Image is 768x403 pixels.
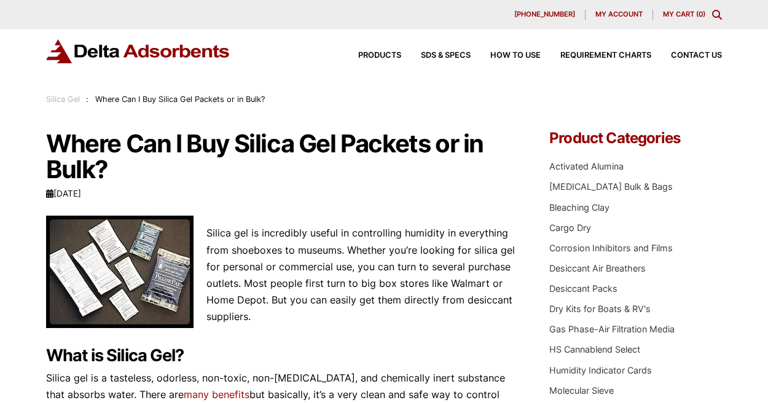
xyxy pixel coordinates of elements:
[595,11,643,18] span: My account
[549,365,652,375] a: Humidity Indicator Cards
[421,52,471,60] span: SDS & SPECS
[671,52,722,60] span: Contact Us
[541,52,651,60] a: Requirement Charts
[586,10,653,20] a: My account
[549,181,673,192] a: [MEDICAL_DATA] Bulk & Bags
[46,216,194,328] img: Pillow Paks
[514,11,575,18] span: [PHONE_NUMBER]
[549,324,675,334] a: Gas Phase-Air Filtration Media
[549,131,722,146] h4: Product Categories
[549,385,614,396] a: Molecular Sieve
[663,10,705,18] a: My Cart (0)
[560,52,651,60] span: Requirement Charts
[549,344,640,354] a: HS Cannablend Select
[651,52,722,60] a: Contact Us
[490,52,541,60] span: How to Use
[358,52,401,60] span: Products
[471,52,541,60] a: How to Use
[46,95,80,104] a: Silica Gel
[549,303,651,314] a: Dry Kits for Boats & RV's
[46,39,230,63] img: Delta Adsorbents
[712,10,722,20] div: Toggle Modal Content
[549,243,673,253] a: Corrosion Inhibitors and Films
[549,283,617,294] a: Desiccant Packs
[699,10,703,18] span: 0
[549,222,591,233] a: Cargo Dry
[549,263,646,273] a: Desiccant Air Breathers
[46,189,81,198] time: [DATE]
[339,52,401,60] a: Products
[504,10,586,20] a: [PHONE_NUMBER]
[46,225,516,325] p: Silica gel is incredibly useful in controlling humidity in everything from shoeboxes to museums. ...
[95,95,265,104] span: Where Can I Buy Silica Gel Packets or in Bulk?
[549,161,624,171] a: Activated Alumina
[184,388,249,401] a: many benefits
[46,346,516,366] h2: What is Silica Gel?
[401,52,471,60] a: SDS & SPECS
[549,202,609,213] a: Bleaching Clay
[86,95,88,104] span: :
[46,131,516,182] h1: Where Can I Buy Silica Gel Packets or in Bulk?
